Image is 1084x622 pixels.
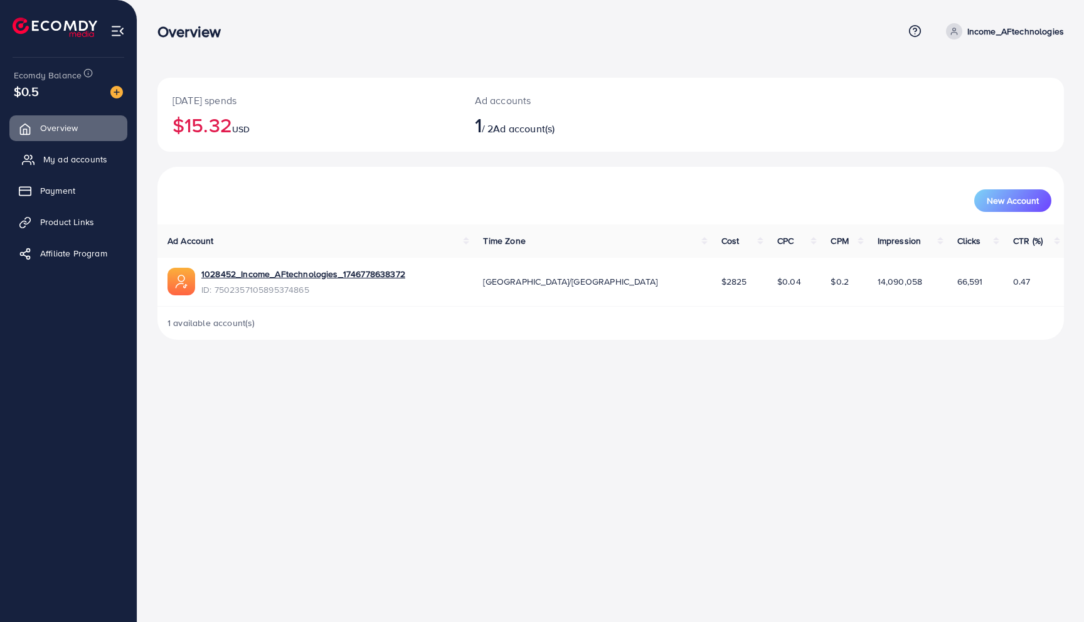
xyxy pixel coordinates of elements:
p: Income_AFtechnologies [967,24,1064,39]
span: Ecomdy Balance [14,69,82,82]
p: [DATE] spends [173,93,445,108]
span: $0.2 [831,275,849,288]
img: logo [13,18,97,37]
a: Income_AFtechnologies [941,23,1064,40]
span: 1 available account(s) [167,317,255,329]
span: $2825 [721,275,747,288]
a: Product Links [9,209,127,235]
img: menu [110,24,125,38]
span: Overview [40,122,78,134]
a: Overview [9,115,127,140]
span: Time Zone [483,235,525,247]
span: Ad Account [167,235,214,247]
span: 1 [475,110,482,139]
span: My ad accounts [43,153,107,166]
span: Product Links [40,216,94,228]
span: Ad account(s) [493,122,555,135]
a: Affiliate Program [9,241,127,266]
button: New Account [974,189,1051,212]
span: CPC [777,235,794,247]
a: 1028452_Income_AFtechnologies_1746778638372 [201,268,405,280]
span: Impression [878,235,922,247]
h3: Overview [157,23,231,41]
p: Ad accounts [475,93,671,108]
span: Payment [40,184,75,197]
h2: $15.32 [173,113,445,137]
a: My ad accounts [9,147,127,172]
h2: / 2 [475,113,671,137]
span: [GEOGRAPHIC_DATA]/[GEOGRAPHIC_DATA] [483,275,657,288]
img: image [110,86,123,98]
img: ic-ads-acc.e4c84228.svg [167,268,195,295]
span: 66,591 [957,275,983,288]
span: USD [232,123,250,135]
span: ID: 7502357105895374865 [201,283,405,296]
iframe: Chat [1031,566,1075,613]
span: Clicks [957,235,981,247]
span: New Account [987,196,1039,205]
span: CTR (%) [1013,235,1043,247]
span: $0.5 [14,82,40,100]
span: Affiliate Program [40,247,107,260]
span: CPM [831,235,848,247]
span: $0.04 [777,275,801,288]
span: Cost [721,235,740,247]
span: 0.47 [1013,275,1031,288]
span: 14,090,058 [878,275,923,288]
a: Payment [9,178,127,203]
